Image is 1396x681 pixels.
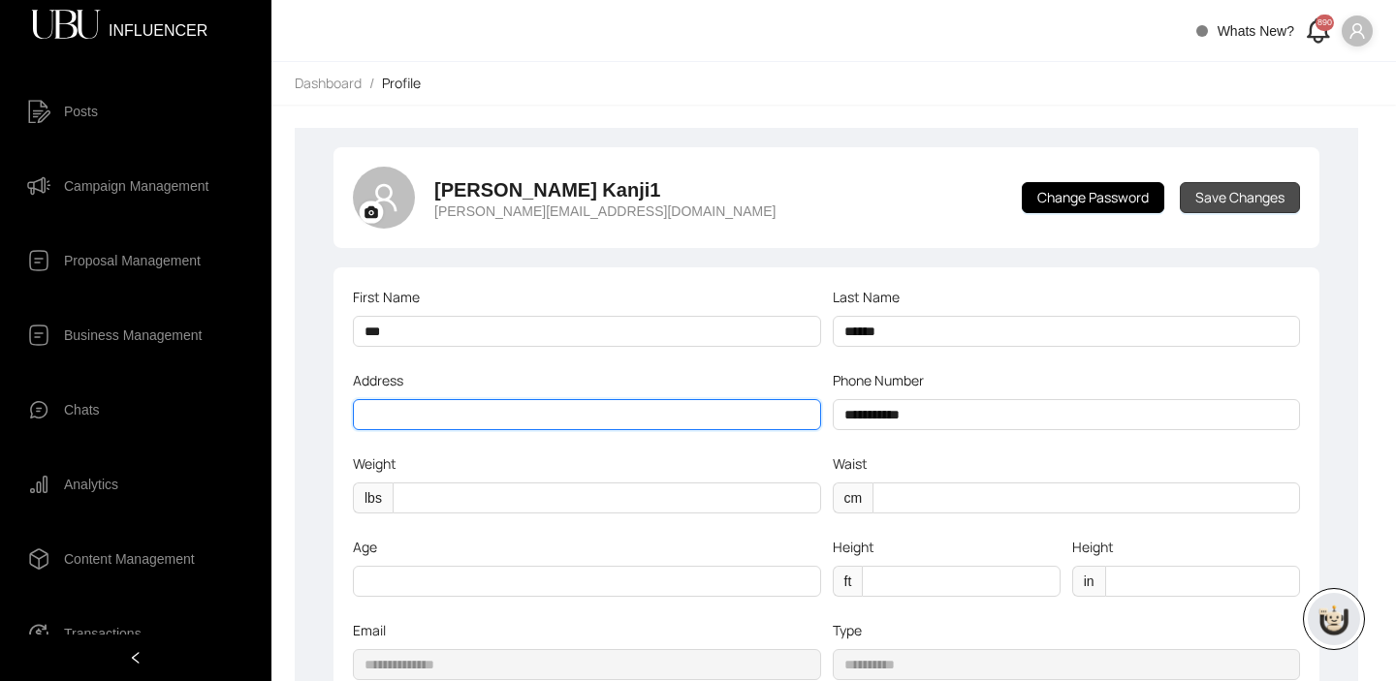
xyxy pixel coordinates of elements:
[368,182,399,213] span: user
[833,537,888,558] label: Height
[64,167,208,205] span: Campaign Management
[129,651,143,665] span: left
[64,241,201,280] span: Proposal Management
[64,614,142,653] span: Transactions
[434,203,776,219] p: [PERSON_NAME][EMAIL_ADDRESS][DOMAIN_NAME]
[1072,537,1127,558] label: Height
[1218,23,1294,39] span: Whats New?
[353,453,410,475] label: Weight
[1037,187,1149,208] span: Change Password
[833,453,881,475] label: Waist
[353,287,433,308] label: First Name
[109,23,207,27] span: INFLUENCER
[369,74,374,93] li: /
[382,74,421,92] span: Profile
[434,176,776,203] h4: [PERSON_NAME] Kanji1
[1315,600,1353,638] img: chatboticon-C4A3G2IU.png
[64,390,100,429] span: Chats
[353,537,391,558] label: Age
[833,482,873,513] span: cm
[64,540,195,578] span: Content Management
[833,566,863,597] span: ft
[1195,187,1285,208] span: Save Changes
[353,482,393,513] span: lbs
[1316,15,1334,31] div: 890
[1022,182,1164,213] button: Change Password
[295,74,362,92] span: Dashboard
[64,92,98,131] span: Posts
[833,620,875,641] label: Type
[64,316,202,355] span: Business Management
[353,620,399,641] label: Email
[833,370,937,391] label: Phone Number
[1180,182,1300,213] button: Save Changes
[1348,22,1366,40] span: user
[353,370,417,391] label: Address
[1072,566,1105,597] span: in
[833,287,913,308] label: Last Name
[64,465,118,504] span: Analytics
